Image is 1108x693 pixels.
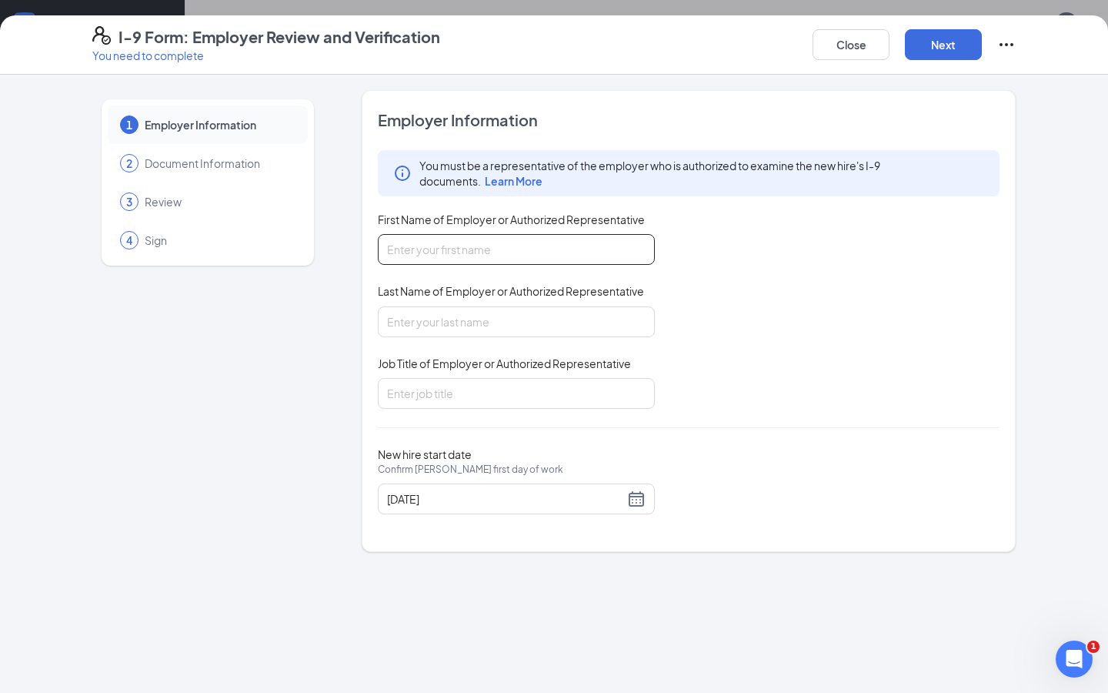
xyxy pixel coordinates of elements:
svg: Info [393,164,412,182]
span: 1 [126,117,132,132]
input: Enter your first name [378,234,655,265]
span: 1 [1087,641,1100,653]
p: You need to complete [92,48,440,63]
span: 4 [126,233,132,248]
span: Document Information [145,156,292,171]
svg: FormI9EVerifyIcon [92,26,111,45]
span: Last Name of Employer or Authorized Representative [378,283,644,299]
span: Confirm [PERSON_NAME] first day of work [378,462,563,477]
span: Sign [145,233,292,248]
button: Next [905,29,982,60]
input: Enter your last name [378,306,655,337]
span: Learn More [485,174,542,188]
span: New hire start date [378,447,563,493]
button: Close [813,29,889,60]
span: First Name of Employer or Authorized Representative [378,212,645,227]
span: Employer Information [145,117,292,132]
a: Learn More [481,174,542,188]
span: You must be a representative of the employer who is authorized to examine the new hire's I-9 docu... [419,158,984,189]
iframe: Intercom live chat [1056,641,1093,678]
span: 3 [126,194,132,209]
input: Enter job title [378,378,655,409]
span: Employer Information [378,109,1000,131]
input: 09/01/2025 [387,490,624,507]
h4: I-9 Form: Employer Review and Verification [118,26,440,48]
svg: Ellipses [997,35,1016,54]
span: Job Title of Employer or Authorized Representative [378,356,631,371]
span: 2 [126,156,132,171]
span: Review [145,194,292,209]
